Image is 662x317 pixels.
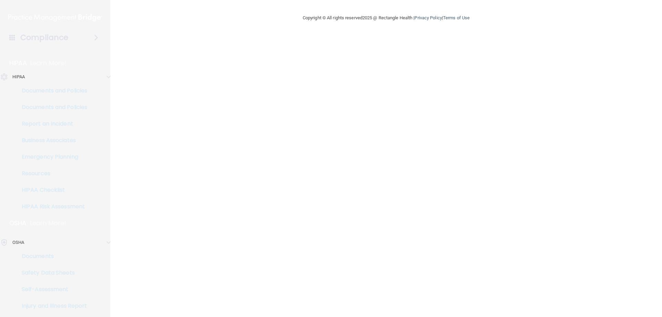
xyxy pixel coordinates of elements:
p: Learn More! [30,219,67,227]
p: Resources [4,170,99,177]
a: Privacy Policy [414,15,442,20]
img: PMB logo [8,11,102,24]
p: HIPAA [12,73,25,81]
p: OSHA [9,219,27,227]
div: Copyright © All rights reserved 2025 @ Rectangle Health | | [260,7,512,29]
h4: Compliance [20,33,68,42]
p: Injury and Illness Report [4,303,99,309]
p: HIPAA Checklist [4,187,99,194]
p: Report an Incident [4,120,99,127]
p: HIPAA Risk Assessment [4,203,99,210]
p: HIPAA [9,59,27,67]
p: OSHA [12,238,24,247]
p: Business Associates [4,137,99,144]
p: Learn More! [30,59,67,67]
p: Emergency Planning [4,153,99,160]
p: Documents and Policies [4,104,99,111]
p: Documents and Policies [4,87,99,94]
p: Safety Data Sheets [4,269,99,276]
p: Self-Assessment [4,286,99,293]
a: Terms of Use [443,15,470,20]
p: Documents [4,253,99,260]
